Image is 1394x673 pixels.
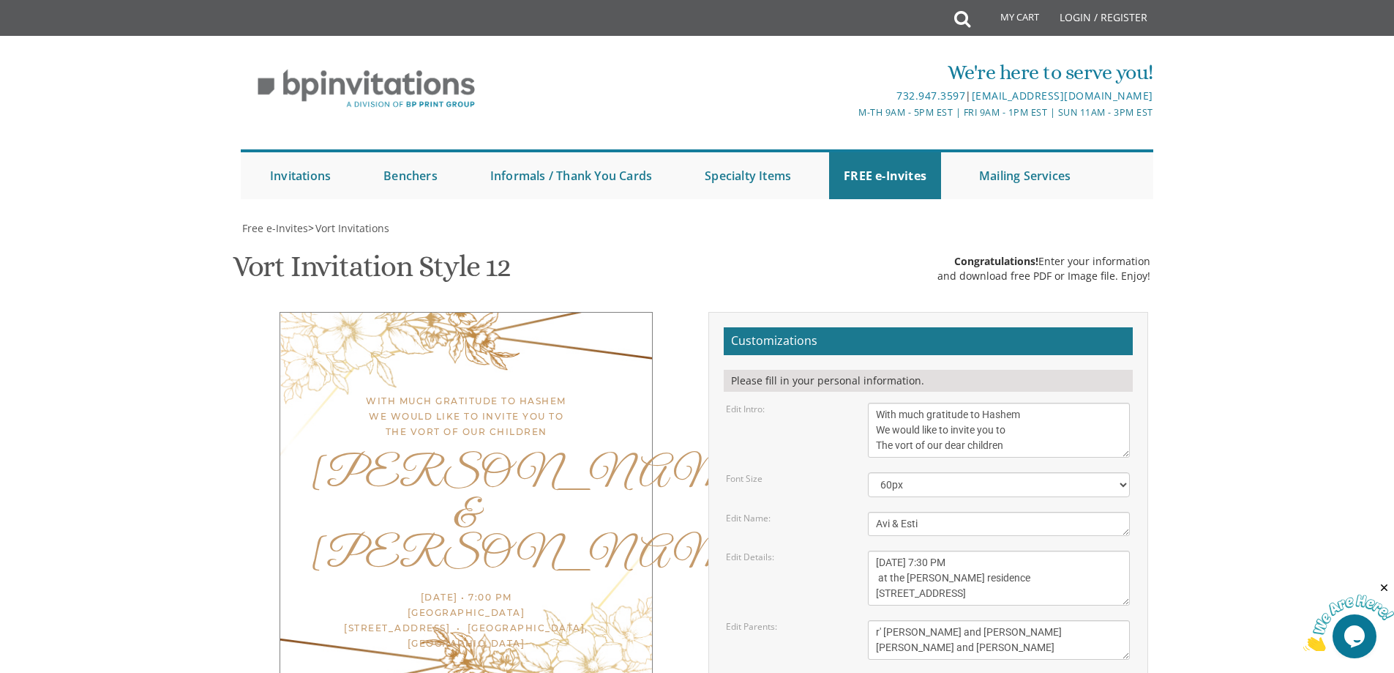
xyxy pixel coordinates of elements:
div: M-Th 9am - 5pm EST | Fri 9am - 1pm EST | Sun 11am - 3pm EST [546,105,1153,120]
label: Edit Name: [726,512,771,524]
div: Please fill in your personal information. [724,370,1133,392]
h1: Vort Invitation Style 12 [233,250,511,294]
textarea: [DATE] • 7:00 pm [GEOGRAPHIC_DATA] [STREET_ADDRESS] • [GEOGRAPHIC_DATA], [GEOGRAPHIC_DATA] [868,551,1130,606]
a: Free e-Invites [241,221,308,235]
div: [PERSON_NAME] & [PERSON_NAME] [310,456,623,576]
textarea: With much gratitude to Hashem We would like to invite you to The vort of our children [868,403,1130,458]
div: Enter your information [937,254,1150,269]
div: and download free PDF or Image file. Enjoy! [937,269,1150,283]
span: Congratulations! [954,254,1038,268]
img: BP Invitation Loft [241,59,492,119]
a: My Cart [969,1,1049,38]
span: Vort Invitations [315,221,389,235]
a: Benchers [369,152,452,199]
a: FREE e-Invites [829,152,941,199]
a: Mailing Services [964,152,1085,199]
label: Edit Intro: [726,403,765,415]
a: Vort Invitations [314,221,389,235]
a: Invitations [255,152,345,199]
a: 732.947.3597 [896,89,965,103]
iframe: chat widget [1303,581,1394,651]
label: Font Size [726,472,762,485]
h2: Customizations [724,327,1133,355]
label: Edit Details: [726,551,774,563]
div: With much gratitude to Hashem We would like to invite you to The vort of our children [310,393,623,439]
div: We're here to serve you! [546,58,1153,87]
span: Free e-Invites [242,221,308,235]
div: | [546,87,1153,105]
textarea: [PERSON_NAME] and [PERSON_NAME] [PERSON_NAME] and [PERSON_NAME] [868,620,1130,660]
textarea: [PERSON_NAME] & [PERSON_NAME] [868,512,1130,536]
a: Specialty Items [690,152,806,199]
a: [EMAIL_ADDRESS][DOMAIN_NAME] [972,89,1153,103]
label: Edit Parents: [726,620,777,633]
a: Informals / Thank You Cards [476,152,667,199]
div: [DATE] • 7:00 pm [GEOGRAPHIC_DATA] [STREET_ADDRESS] • [GEOGRAPHIC_DATA], [GEOGRAPHIC_DATA] [310,590,623,651]
span: > [308,221,389,235]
